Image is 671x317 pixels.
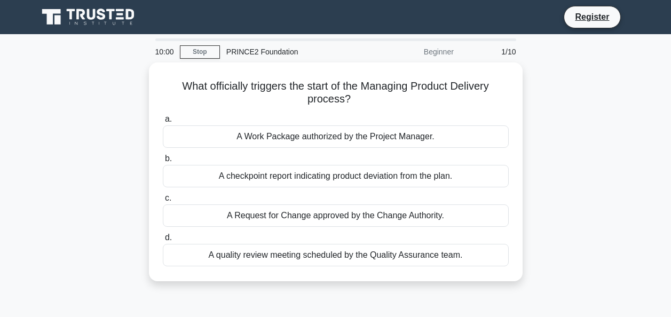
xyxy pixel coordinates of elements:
span: a. [165,114,172,123]
div: A Work Package authorized by the Project Manager. [163,125,509,148]
div: A checkpoint report indicating product deviation from the plan. [163,165,509,187]
a: Register [569,10,615,23]
div: A Request for Change approved by the Change Authority. [163,204,509,227]
h5: What officially triggers the start of the Managing Product Delivery process? [162,80,510,106]
span: b. [165,154,172,163]
span: c. [165,193,171,202]
div: PRINCE2 Foundation [220,41,367,62]
div: 1/10 [460,41,523,62]
a: Stop [180,45,220,59]
span: d. [165,233,172,242]
div: 10:00 [149,41,180,62]
div: Beginner [367,41,460,62]
div: A quality review meeting scheduled by the Quality Assurance team. [163,244,509,266]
